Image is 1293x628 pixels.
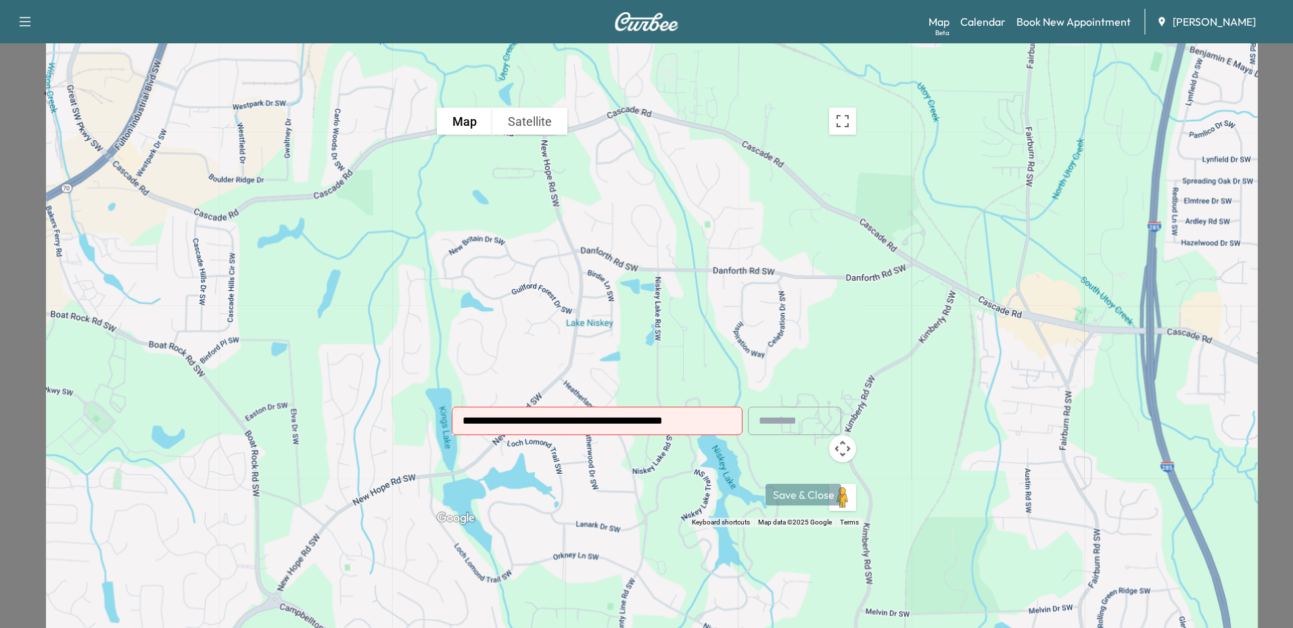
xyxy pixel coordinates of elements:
[614,12,679,31] img: Curbee Logo
[960,14,1006,30] a: Calendar
[1173,14,1256,30] span: [PERSON_NAME]
[1016,14,1131,30] a: Book New Appointment
[935,28,949,38] div: Beta
[928,14,949,30] a: MapBeta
